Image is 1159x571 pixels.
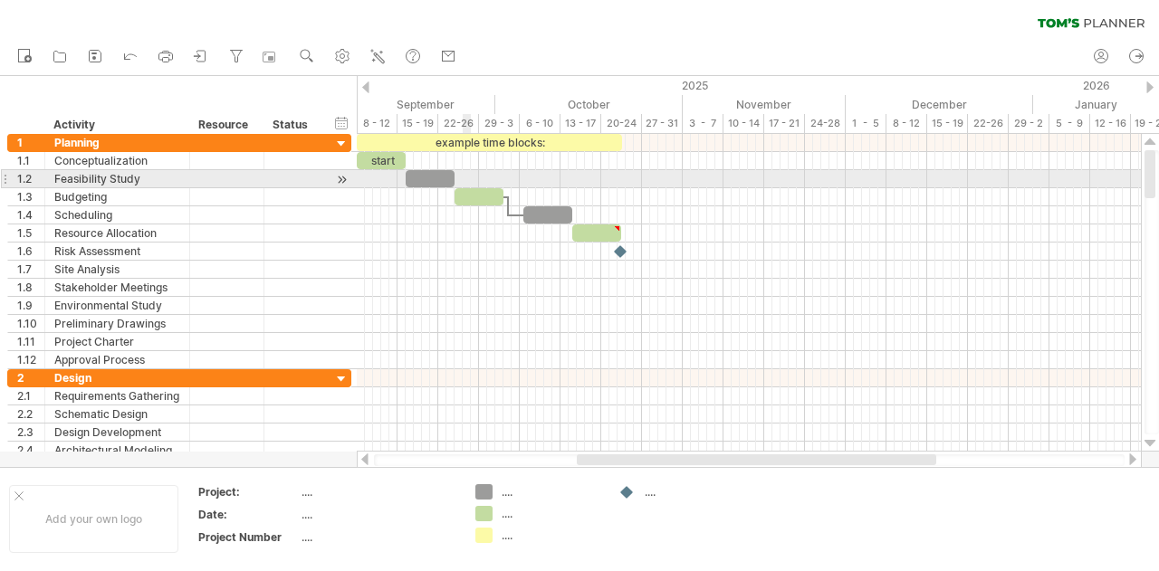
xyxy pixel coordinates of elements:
div: 1.3 [17,188,44,205]
div: October 2025 [495,95,683,114]
div: Site Analysis [54,261,180,278]
div: Preliminary Drawings [54,315,180,332]
div: Risk Assessment [54,243,180,260]
div: 1.7 [17,261,44,278]
div: 1.10 [17,315,44,332]
div: 22-26 [438,114,479,133]
div: 1.8 [17,279,44,296]
div: 1.11 [17,333,44,350]
div: 3 - 7 [683,114,723,133]
div: Requirements Gathering [54,387,180,404]
div: 1.1 [17,152,44,169]
div: 24-28 [805,114,846,133]
div: Planning [54,134,180,151]
div: 6 - 10 [520,114,560,133]
div: 29 - 3 [479,114,520,133]
div: Schematic Design [54,405,180,423]
div: 10 - 14 [723,114,764,133]
div: .... [302,484,454,500]
div: start [357,152,406,169]
div: Feasibility Study [54,170,180,187]
div: .... [502,506,600,521]
div: .... [502,528,600,543]
div: Design [54,369,180,386]
div: Environmental Study [54,297,180,314]
div: .... [502,484,600,500]
div: November 2025 [683,95,846,114]
div: 1.6 [17,243,44,260]
div: 1.9 [17,297,44,314]
div: Project: [198,484,298,500]
div: 1 - 5 [846,114,886,133]
div: example time blocks: [357,134,622,151]
div: 2 [17,369,44,386]
div: Project Number [198,529,298,545]
div: scroll to activity [333,170,350,189]
div: 8 - 12 [886,114,927,133]
div: 29 - 2 [1009,114,1049,133]
div: 1.5 [17,224,44,242]
div: Status [273,116,312,134]
div: 5 - 9 [1049,114,1090,133]
div: Architectural Modeling [54,442,180,459]
div: .... [645,484,743,500]
div: 12 - 16 [1090,114,1131,133]
div: 1.2 [17,170,44,187]
div: 15 - 19 [927,114,968,133]
div: 2.2 [17,405,44,423]
div: 1.4 [17,206,44,224]
div: Approval Process [54,351,180,368]
div: Resource Allocation [54,224,180,242]
div: December 2025 [846,95,1033,114]
div: 20-24 [601,114,642,133]
div: Activity [53,116,179,134]
div: 8 - 12 [357,114,398,133]
div: .... [302,507,454,522]
div: .... [302,529,454,545]
div: 2.3 [17,423,44,441]
div: Scheduling [54,206,180,224]
div: Budgeting [54,188,180,205]
div: Design Development [54,423,180,441]
div: 13 - 17 [560,114,601,133]
div: 15 - 19 [398,114,438,133]
div: Add your own logo [9,485,178,553]
div: 2.4 [17,442,44,459]
div: Resource [198,116,254,134]
div: 2.1 [17,387,44,404]
div: 17 - 21 [764,114,805,133]
div: Project Charter [54,333,180,350]
div: 22-26 [968,114,1009,133]
div: 27 - 31 [642,114,683,133]
div: September 2025 [316,95,495,114]
div: 1.12 [17,351,44,368]
div: 1 [17,134,44,151]
div: Date: [198,507,298,522]
div: Conceptualization [54,152,180,169]
div: Stakeholder Meetings [54,279,180,296]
